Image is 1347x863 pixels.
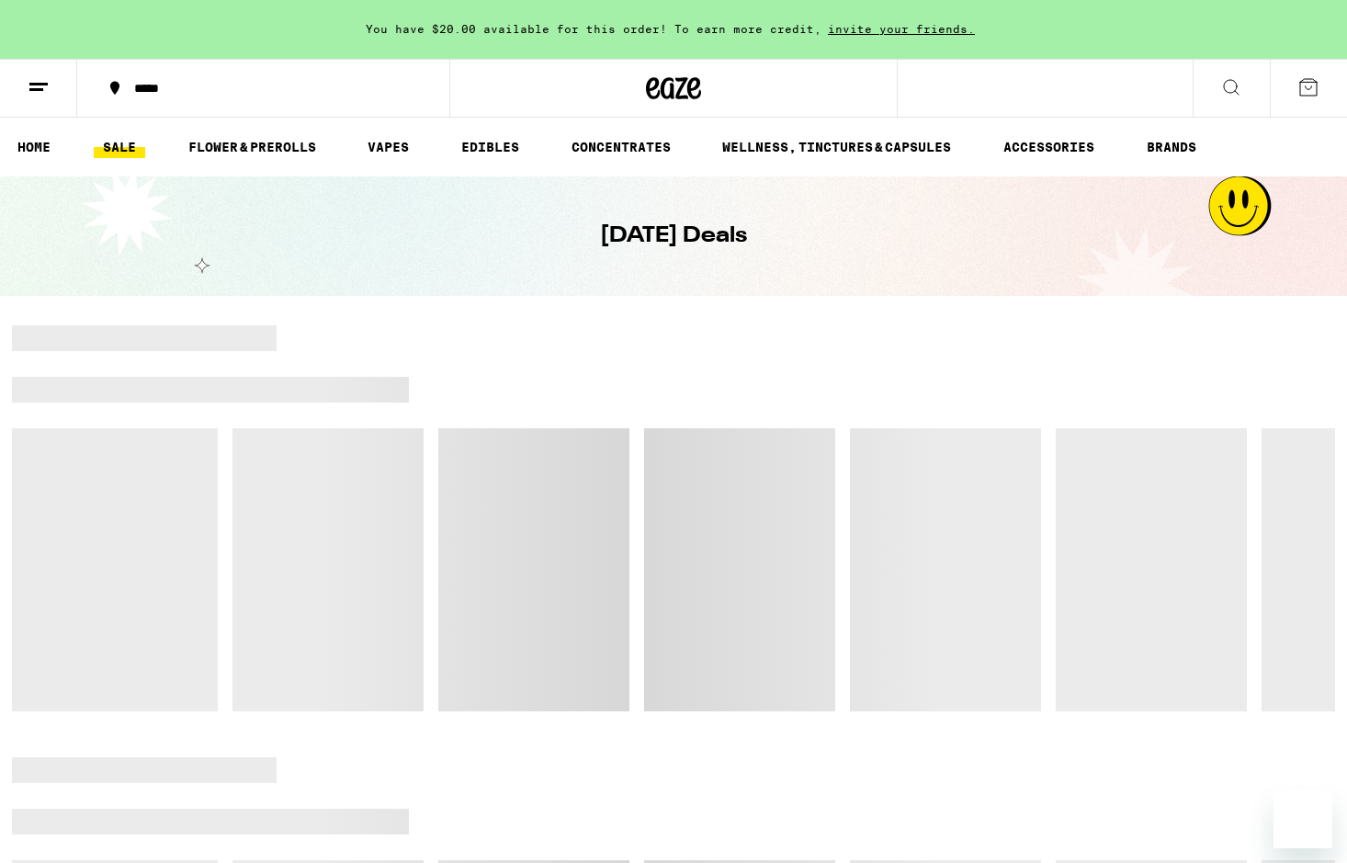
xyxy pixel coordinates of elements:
a: EDIBLES [452,136,528,158]
iframe: Button to launch messaging window [1273,789,1332,848]
a: VAPES [358,136,418,158]
a: CONCENTRATES [562,136,680,158]
span: You have $20.00 available for this order! To earn more credit, [366,23,821,35]
span: invite your friends. [821,23,981,35]
a: SALE [94,136,145,158]
a: BRANDS [1138,136,1206,158]
a: WELLNESS, TINCTURES & CAPSULES [713,136,960,158]
a: FLOWER & PREROLLS [179,136,325,158]
a: ACCESSORIES [994,136,1104,158]
h1: [DATE] Deals [600,221,747,252]
a: HOME [8,136,60,158]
